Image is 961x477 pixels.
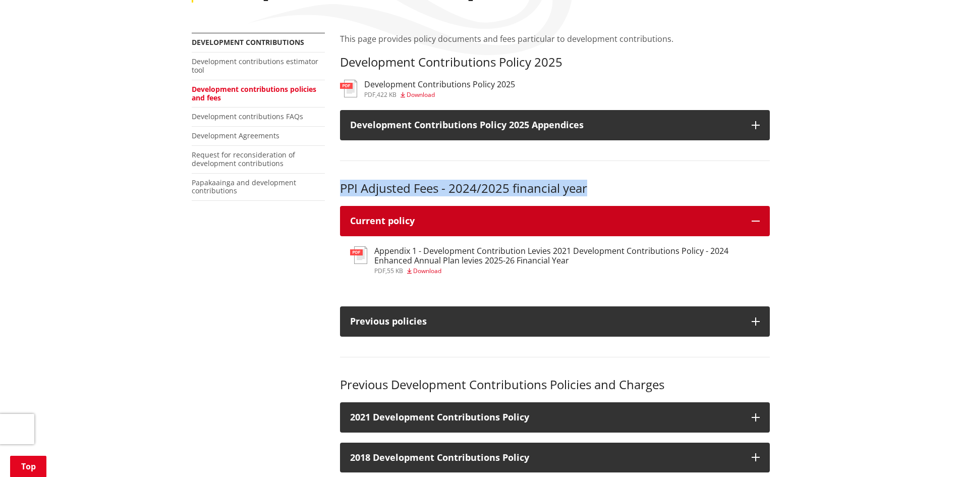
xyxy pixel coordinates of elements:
h3: Development Contributions Policy 2025 Appendices [350,120,742,130]
img: document-pdf.svg [350,246,367,264]
div: , [364,92,515,98]
a: Papakaainga and development contributions [192,178,296,196]
span: pdf [364,90,375,99]
span: pdf [374,267,385,275]
h3: 2018 Development Contributions Policy [350,453,742,463]
button: 2018 Development Contributions Policy [340,443,770,473]
iframe: Messenger Launcher [915,435,951,471]
span: 422 KB [377,90,397,99]
div: Current policy [350,216,742,226]
a: Top [10,456,46,477]
a: Development contributions [192,37,304,47]
h3: 2021 Development Contributions Policy [350,412,742,422]
div: , [374,268,760,274]
a: Request for reconsideration of development contributions [192,150,295,168]
a: Development Agreements [192,131,279,140]
span: 55 KB [387,267,403,275]
h3: Development Contributions Policy 2025 [340,55,770,70]
button: 2021 Development Contributions Policy [340,402,770,433]
button: Development Contributions Policy 2025 Appendices [340,110,770,140]
h3: Appendix 1 - Development Contribution Levies 2021 Development Contributions Policy - 2024 Enhance... [374,246,760,266]
a: Development Contributions Policy 2025 pdf,422 KB Download [340,80,515,98]
a: Development contributions estimator tool [192,57,318,75]
button: Current policy [340,206,770,236]
button: Previous policies [340,306,770,337]
a: Appendix 1 - Development Contribution Levies 2021 Development Contributions Policy - 2024 Enhance... [350,246,760,274]
h3: Development Contributions Policy 2025 [364,80,515,89]
img: document-pdf.svg [340,80,357,97]
a: Development contributions FAQs [192,112,303,121]
h3: PPI Adjusted Fees - 2024/2025 financial year [340,181,770,196]
span: Download [413,267,441,275]
h3: Previous Development Contributions Policies and Charges [340,378,770,392]
a: Development contributions policies and fees [192,84,316,102]
p: This page provides policy documents and fees particular to development contributions. [340,33,770,45]
span: Download [407,90,435,99]
div: Previous policies [350,316,742,327]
